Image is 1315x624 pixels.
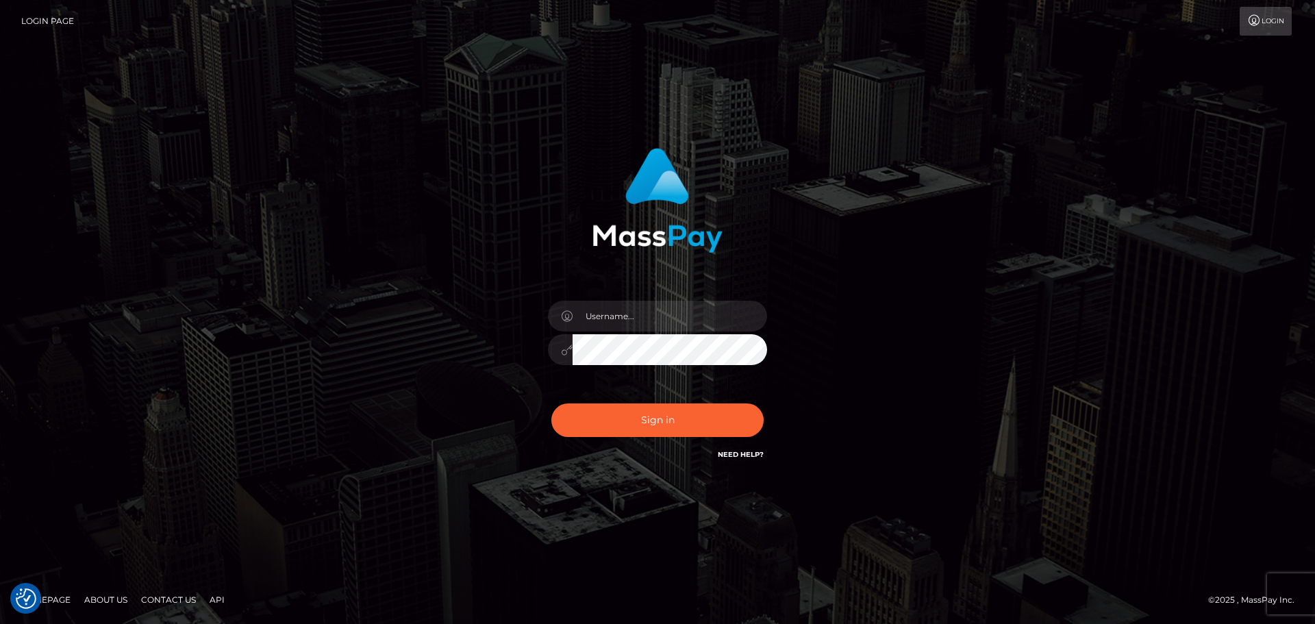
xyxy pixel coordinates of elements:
[592,148,723,253] img: MassPay Login
[573,301,767,332] input: Username...
[718,450,764,459] a: Need Help?
[79,589,133,610] a: About Us
[1208,592,1305,608] div: © 2025 , MassPay Inc.
[136,589,201,610] a: Contact Us
[15,589,76,610] a: Homepage
[204,589,230,610] a: API
[16,588,36,609] img: Revisit consent button
[16,588,36,609] button: Consent Preferences
[551,403,764,437] button: Sign in
[21,7,74,36] a: Login Page
[1240,7,1292,36] a: Login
